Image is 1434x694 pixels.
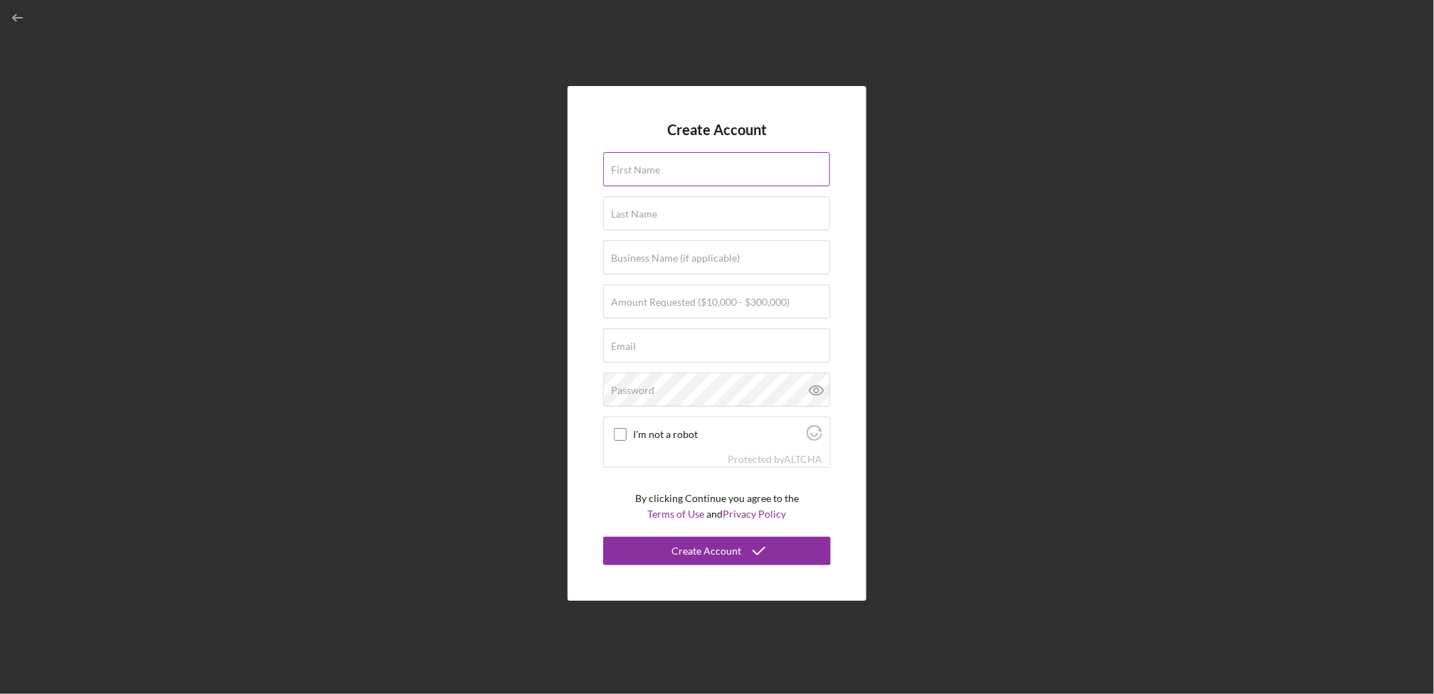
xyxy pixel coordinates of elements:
label: First Name [611,164,660,176]
button: Create Account [603,537,831,565]
label: Email [611,341,636,352]
label: Business Name (if applicable) [611,252,740,264]
a: Visit Altcha.org [784,453,822,465]
label: Amount Requested ($10,000 - $300,000) [611,297,790,308]
label: Last Name [611,208,657,220]
a: Visit Altcha.org [807,431,822,443]
h4: Create Account [667,122,767,138]
a: Privacy Policy [723,508,787,520]
p: By clicking Continue you agree to the and [635,491,799,523]
label: Password [611,385,654,396]
div: Create Account [671,537,741,565]
a: Terms of Use [648,508,705,520]
label: I'm not a robot [634,429,802,440]
div: Protected by [728,454,822,465]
